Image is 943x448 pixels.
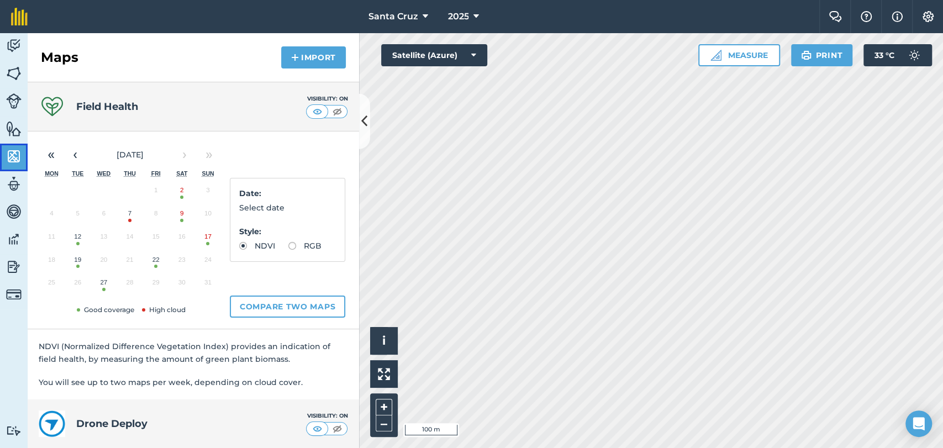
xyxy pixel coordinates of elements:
[382,334,386,347] span: i
[801,49,812,62] img: svg+xml;base64,PHN2ZyB4bWxucz0iaHR0cDovL3d3dy53My5vcmcvMjAwMC9zdmciIHdpZHRoPSIxOSIgaGVpZ2h0PSIyNC...
[905,410,932,437] div: Open Intercom Messenger
[91,204,117,228] button: August 6, 2025
[76,99,138,114] h4: Field Health
[288,242,322,250] label: RGB
[117,228,143,251] button: August 14, 2025
[11,8,28,25] img: fieldmargin Logo
[306,412,348,420] div: Visibility: On
[39,376,348,388] p: You will see up to two maps per week, depending on cloud cover.
[330,106,344,117] img: svg+xml;base64,PHN2ZyB4bWxucz0iaHR0cDovL3d3dy53My5vcmcvMjAwMC9zdmciIHdpZHRoPSI1MCIgaGVpZ2h0PSI0MC...
[863,44,932,66] button: 33 °C
[310,423,324,434] img: svg+xml;base64,PHN2ZyB4bWxucz0iaHR0cDovL3d3dy53My5vcmcvMjAwMC9zdmciIHdpZHRoPSI1MCIgaGVpZ2h0PSI0MC...
[41,49,78,66] h2: Maps
[6,203,22,220] img: svg+xml;base64,PD94bWwgdmVyc2lvbj0iMS4wIiBlbmNvZGluZz0idXRmLTgiPz4KPCEtLSBHZW5lcmF0b3I6IEFkb2JlIE...
[91,228,117,251] button: August 13, 2025
[39,143,63,167] button: «
[169,273,195,297] button: August 30, 2025
[6,93,22,109] img: svg+xml;base64,PD94bWwgdmVyc2lvbj0iMS4wIiBlbmNvZGluZz0idXRmLTgiPz4KPCEtLSBHZW5lcmF0b3I6IEFkb2JlIE...
[169,251,195,274] button: August 23, 2025
[76,416,306,431] h4: Drone Deploy
[195,273,221,297] button: August 31, 2025
[381,44,487,66] button: Satellite (Azure)
[921,11,935,22] img: A cog icon
[370,327,398,355] button: i
[143,273,169,297] button: August 29, 2025
[72,170,83,177] abbr: Tuesday
[45,170,59,177] abbr: Monday
[169,204,195,228] button: August 9, 2025
[143,251,169,274] button: August 22, 2025
[65,251,91,274] button: August 19, 2025
[65,228,91,251] button: August 12, 2025
[39,340,348,365] p: NDVI (Normalized Difference Vegetation Index) provides an indication of field health, by measurin...
[368,10,418,23] span: Santa Cruz
[860,11,873,22] img: A question mark icon
[65,204,91,228] button: August 5, 2025
[39,204,65,228] button: August 4, 2025
[117,150,144,160] span: [DATE]
[195,251,221,274] button: August 24, 2025
[291,51,299,64] img: svg+xml;base64,PHN2ZyB4bWxucz0iaHR0cDovL3d3dy53My5vcmcvMjAwMC9zdmciIHdpZHRoPSIxNCIgaGVpZ2h0PSIyNC...
[6,148,22,165] img: svg+xml;base64,PHN2ZyB4bWxucz0iaHR0cDovL3d3dy53My5vcmcvMjAwMC9zdmciIHdpZHRoPSI1NiIgaGVpZ2h0PSI2MC...
[117,251,143,274] button: August 21, 2025
[75,305,134,314] span: Good coverage
[195,181,221,204] button: August 3, 2025
[376,399,392,415] button: +
[310,106,324,117] img: svg+xml;base64,PHN2ZyB4bWxucz0iaHR0cDovL3d3dy53My5vcmcvMjAwMC9zdmciIHdpZHRoPSI1MCIgaGVpZ2h0PSI0MC...
[281,46,346,68] button: Import
[91,273,117,297] button: August 27, 2025
[195,228,221,251] button: August 17, 2025
[87,143,172,167] button: [DATE]
[6,65,22,82] img: svg+xml;base64,PHN2ZyB4bWxucz0iaHR0cDovL3d3dy53My5vcmcvMjAwMC9zdmciIHdpZHRoPSI1NiIgaGVpZ2h0PSI2MC...
[143,181,169,204] button: August 1, 2025
[172,143,197,167] button: ›
[447,10,468,23] span: 2025
[151,170,161,177] abbr: Friday
[710,50,721,61] img: Ruler icon
[202,170,214,177] abbr: Sunday
[6,120,22,137] img: svg+xml;base64,PHN2ZyB4bWxucz0iaHR0cDovL3d3dy53My5vcmcvMjAwMC9zdmciIHdpZHRoPSI1NiIgaGVpZ2h0PSI2MC...
[197,143,221,167] button: »
[6,259,22,275] img: svg+xml;base64,PD94bWwgdmVyc2lvbj0iMS4wIiBlbmNvZGluZz0idXRmLTgiPz4KPCEtLSBHZW5lcmF0b3I6IEFkb2JlIE...
[239,188,261,198] strong: Date :
[6,38,22,54] img: svg+xml;base64,PD94bWwgdmVyc2lvbj0iMS4wIiBlbmNvZGluZz0idXRmLTgiPz4KPCEtLSBHZW5lcmF0b3I6IEFkb2JlIE...
[39,228,65,251] button: August 11, 2025
[239,202,336,214] p: Select date
[6,176,22,192] img: svg+xml;base64,PD94bWwgdmVyc2lvbj0iMS4wIiBlbmNvZGluZz0idXRmLTgiPz4KPCEtLSBHZW5lcmF0b3I6IEFkb2JlIE...
[6,425,22,436] img: svg+xml;base64,PD94bWwgdmVyc2lvbj0iMS4wIiBlbmNvZGluZz0idXRmLTgiPz4KPCEtLSBHZW5lcmF0b3I6IEFkb2JlIE...
[903,44,925,66] img: svg+xml;base64,PD94bWwgdmVyc2lvbj0iMS4wIiBlbmNvZGluZz0idXRmLTgiPz4KPCEtLSBHZW5lcmF0b3I6IEFkb2JlIE...
[230,296,345,318] button: Compare two maps
[239,226,261,236] strong: Style :
[6,287,22,302] img: svg+xml;base64,PD94bWwgdmVyc2lvbj0iMS4wIiBlbmNvZGluZz0idXRmLTgiPz4KPCEtLSBHZW5lcmF0b3I6IEFkb2JlIE...
[239,242,275,250] label: NDVI
[874,44,894,66] span: 33 ° C
[791,44,853,66] button: Print
[63,143,87,167] button: ‹
[169,181,195,204] button: August 2, 2025
[39,273,65,297] button: August 25, 2025
[829,11,842,22] img: Two speech bubbles overlapping with the left bubble in the forefront
[6,231,22,247] img: svg+xml;base64,PD94bWwgdmVyc2lvbj0iMS4wIiBlbmNvZGluZz0idXRmLTgiPz4KPCEtLSBHZW5lcmF0b3I6IEFkb2JlIE...
[39,410,65,437] img: logo
[124,170,136,177] abbr: Thursday
[195,204,221,228] button: August 10, 2025
[698,44,780,66] button: Measure
[169,228,195,251] button: August 16, 2025
[892,10,903,23] img: svg+xml;base64,PHN2ZyB4bWxucz0iaHR0cDovL3d3dy53My5vcmcvMjAwMC9zdmciIHdpZHRoPSIxNyIgaGVpZ2h0PSIxNy...
[143,204,169,228] button: August 8, 2025
[140,305,186,314] span: High cloud
[306,94,348,103] div: Visibility: On
[376,415,392,431] button: –
[91,251,117,274] button: August 20, 2025
[65,273,91,297] button: August 26, 2025
[330,423,344,434] img: svg+xml;base64,PHN2ZyB4bWxucz0iaHR0cDovL3d3dy53My5vcmcvMjAwMC9zdmciIHdpZHRoPSI1MCIgaGVpZ2h0PSI0MC...
[117,204,143,228] button: August 7, 2025
[117,273,143,297] button: August 28, 2025
[143,228,169,251] button: August 15, 2025
[39,251,65,274] button: August 18, 2025
[378,368,390,380] img: Four arrows, one pointing top left, one top right, one bottom right and the last bottom left
[97,170,111,177] abbr: Wednesday
[176,170,187,177] abbr: Saturday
